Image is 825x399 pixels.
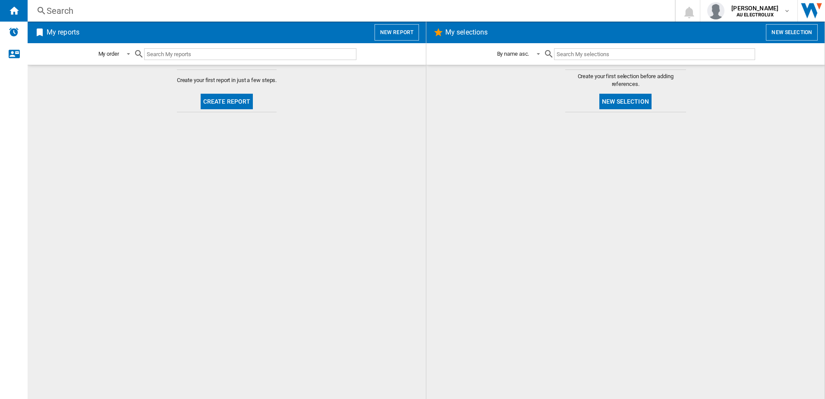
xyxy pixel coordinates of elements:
[599,94,652,109] button: New selection
[98,51,119,57] div: My order
[177,76,277,84] span: Create your first report in just a few steps.
[707,2,724,19] img: profile.jpg
[144,48,356,60] input: Search My reports
[731,4,778,13] span: [PERSON_NAME]
[737,12,774,18] b: AU ELECTROLUX
[45,24,81,41] h2: My reports
[444,24,489,41] h2: My selections
[47,5,652,17] div: Search
[766,24,818,41] button: New selection
[9,27,19,37] img: alerts-logo.svg
[201,94,253,109] button: Create report
[565,73,686,88] span: Create your first selection before adding references.
[497,51,529,57] div: By name asc.
[554,48,755,60] input: Search My selections
[375,24,419,41] button: New report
